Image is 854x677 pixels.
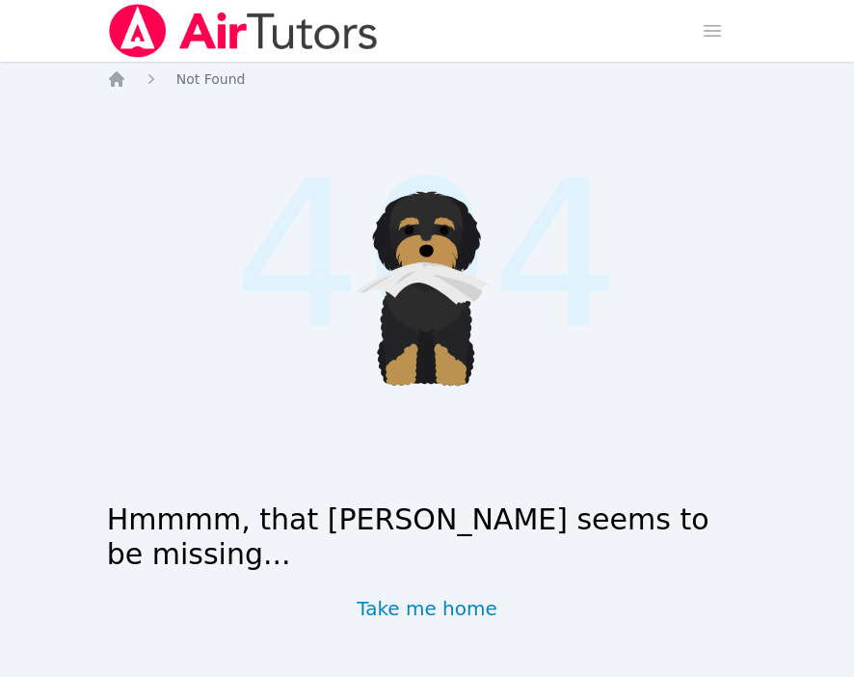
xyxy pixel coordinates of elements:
[176,69,246,89] a: Not Found
[233,104,621,409] span: 404
[107,69,748,89] nav: Breadcrumb
[357,595,497,622] a: Take me home
[107,502,748,572] h1: Hmmmm, that [PERSON_NAME] seems to be missing...
[107,4,380,58] img: Air Tutors
[176,71,246,87] span: Not Found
